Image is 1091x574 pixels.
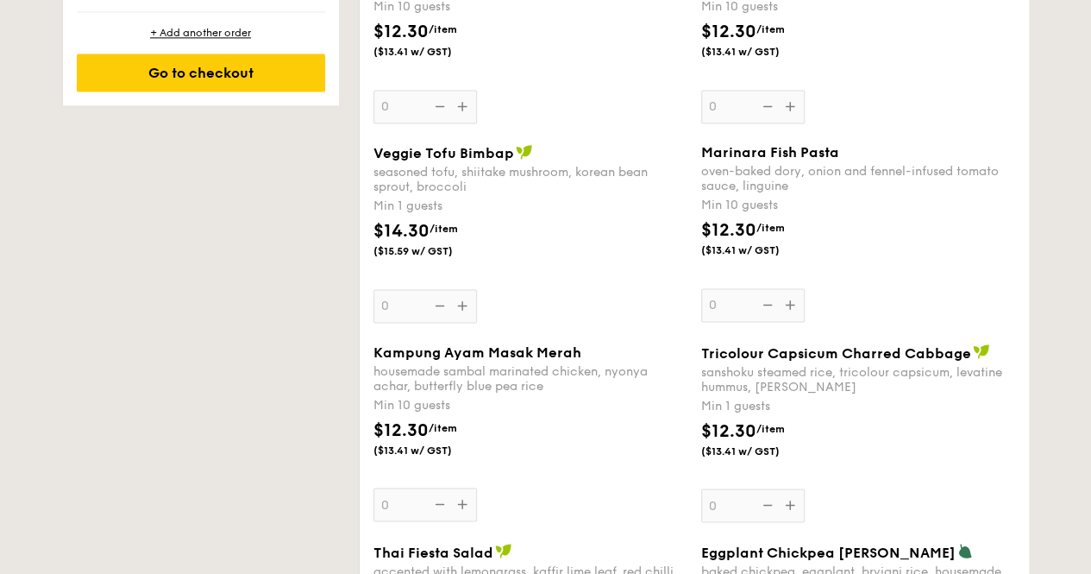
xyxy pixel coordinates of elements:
span: /item [756,222,785,234]
div: Min 10 guests [373,396,687,413]
div: sanshoku steamed rice, tricolour capsicum, levatine hummus, [PERSON_NAME] [701,364,1015,394]
span: ($13.41 w/ GST) [701,45,818,59]
span: /item [429,23,457,35]
span: ($13.41 w/ GST) [373,45,491,59]
div: seasoned tofu, shiitake mushroom, korean bean sprout, broccoli [373,165,687,194]
span: Veggie Tofu Bimbap [373,145,514,161]
span: ($13.41 w/ GST) [373,443,491,457]
div: + Add another order [77,26,325,40]
div: Go to checkout [77,54,325,91]
span: $14.30 [373,221,430,242]
div: Min 10 guests [701,197,1015,214]
span: ($13.41 w/ GST) [701,243,818,257]
img: icon-vegan.f8ff3823.svg [516,144,533,160]
span: $12.30 [701,22,756,42]
div: housemade sambal marinated chicken, nyonya achar, butterfly blue pea rice [373,363,687,393]
span: Eggplant Chickpea [PERSON_NAME] [701,544,956,560]
span: Kampung Ayam Masak Merah [373,344,581,360]
span: /item [430,223,458,235]
span: /item [756,422,785,434]
span: $12.30 [373,22,429,42]
span: $12.30 [701,220,756,241]
span: Tricolour Capsicum Charred Cabbage [701,344,971,361]
span: ($15.59 w/ GST) [373,244,491,258]
span: $12.30 [701,420,756,441]
span: Marinara Fish Pasta [701,144,839,161]
img: icon-vegan.f8ff3823.svg [495,543,512,558]
span: /item [429,421,457,433]
span: /item [756,23,785,35]
span: ($13.41 w/ GST) [701,444,818,457]
span: Thai Fiesta Salad [373,544,493,560]
img: icon-vegan.f8ff3823.svg [973,344,990,359]
div: oven-baked dory, onion and fennel-infused tomato sauce, linguine [701,164,1015,193]
span: $12.30 [373,419,429,440]
div: Min 1 guests [701,397,1015,414]
div: Min 1 guests [373,198,687,215]
img: icon-vegetarian.fe4039eb.svg [957,543,973,558]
